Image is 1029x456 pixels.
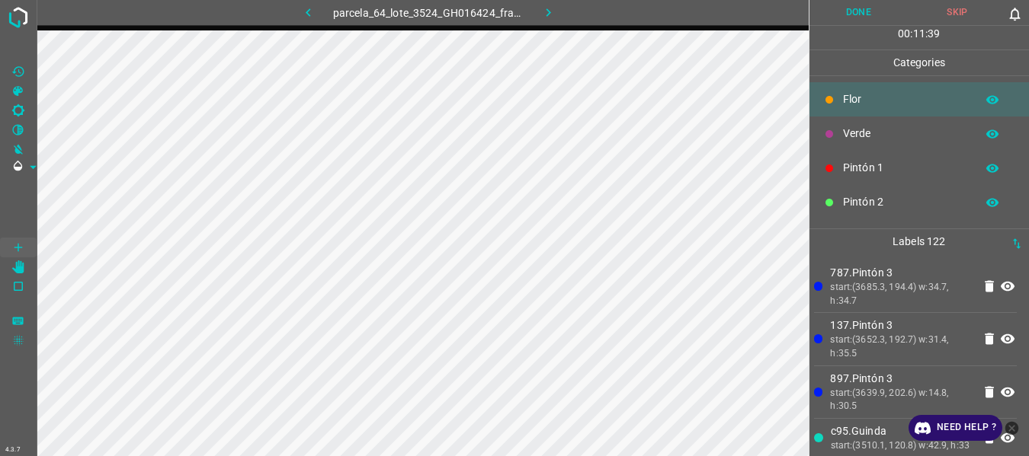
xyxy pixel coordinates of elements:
[913,26,925,42] p: 11
[830,333,973,360] div: start:(3652.3, 192.7) w:31.4, h:35.5
[831,423,973,439] p: c95.Guinda
[831,439,973,453] div: start:(3510.1, 120.8) w:42.9, h:33
[898,26,910,42] p: 00
[1002,415,1021,441] button: close-help
[830,317,973,333] p: 137.Pintón 3
[843,126,968,142] p: Verde
[830,265,973,281] p: 787.Pintón 3
[814,229,1025,254] p: Labels 122
[843,160,968,176] p: Pintón 1
[830,371,973,387] p: 897.Pintón 3
[830,281,973,308] div: start:(3685.3, 194.4) w:34.7, h:34.7
[2,444,24,456] div: 4.3.7
[928,26,940,42] p: 39
[333,4,524,25] h6: parcela_64_lote_3524_GH016424_frame_00051_49315.jpg
[843,91,968,107] p: Flor
[909,415,1002,441] a: Need Help ?
[5,4,32,31] img: logo
[898,26,940,49] div: : :
[830,387,973,413] div: start:(3639.9, 202.6) w:14.8, h:30.5
[843,194,968,210] p: Pintón 2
